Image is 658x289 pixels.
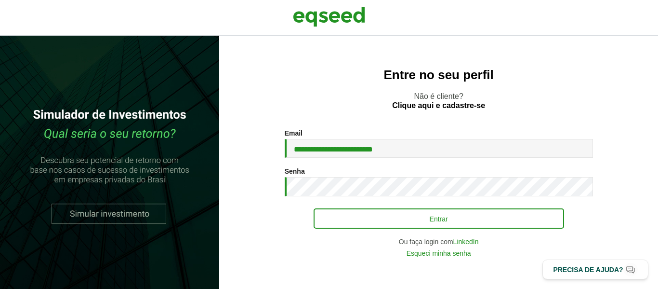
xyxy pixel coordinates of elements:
label: Email [285,130,303,137]
h2: Entre no seu perfil [238,68,639,82]
p: Não é cliente? [238,92,639,110]
a: LinkedIn [453,238,479,245]
img: EqSeed Logo [293,5,365,29]
a: Esqueci minha senha [407,250,471,257]
button: Entrar [314,208,564,229]
div: Ou faça login com [285,238,593,245]
a: Clique aqui e cadastre-se [392,102,485,110]
label: Senha [285,168,305,175]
